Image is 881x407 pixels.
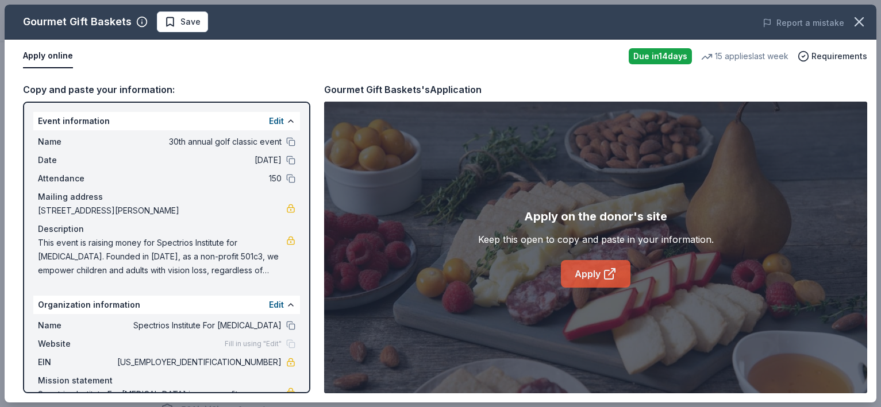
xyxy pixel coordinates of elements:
[38,135,115,149] span: Name
[38,222,295,236] div: Description
[33,296,300,314] div: Organization information
[33,112,300,130] div: Event information
[324,82,482,97] div: Gourmet Gift Baskets's Application
[269,114,284,128] button: Edit
[701,49,788,63] div: 15 applies last week
[38,190,295,204] div: Mailing address
[23,44,73,68] button: Apply online
[38,355,115,369] span: EIN
[180,15,201,29] span: Save
[38,319,115,332] span: Name
[38,172,115,185] span: Attendance
[38,204,286,218] span: [STREET_ADDRESS][PERSON_NAME]
[115,153,282,167] span: [DATE]
[524,207,667,226] div: Apply on the donor's site
[23,13,132,31] div: Gourmet Gift Baskets
[269,298,284,312] button: Edit
[811,49,867,63] span: Requirements
[115,172,282,185] span: 150
[38,374,295,387] div: Mission statement
[478,232,714,246] div: Keep this open to copy and paste in your information.
[798,49,867,63] button: Requirements
[629,48,692,64] div: Due in 14 days
[23,82,310,97] div: Copy and paste your information:
[157,11,208,32] button: Save
[115,319,282,332] span: Spectrios Institute For [MEDICAL_DATA]
[763,16,844,30] button: Report a mistake
[38,236,286,277] span: This event is raising money for Spectrios Institute for [MEDICAL_DATA]. Founded in [DATE], as a n...
[115,135,282,149] span: 30th annual golf classic event
[225,339,282,348] span: Fill in using "Edit"
[38,153,115,167] span: Date
[561,260,630,288] a: Apply
[38,337,115,351] span: Website
[115,355,282,369] span: [US_EMPLOYER_IDENTIFICATION_NUMBER]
